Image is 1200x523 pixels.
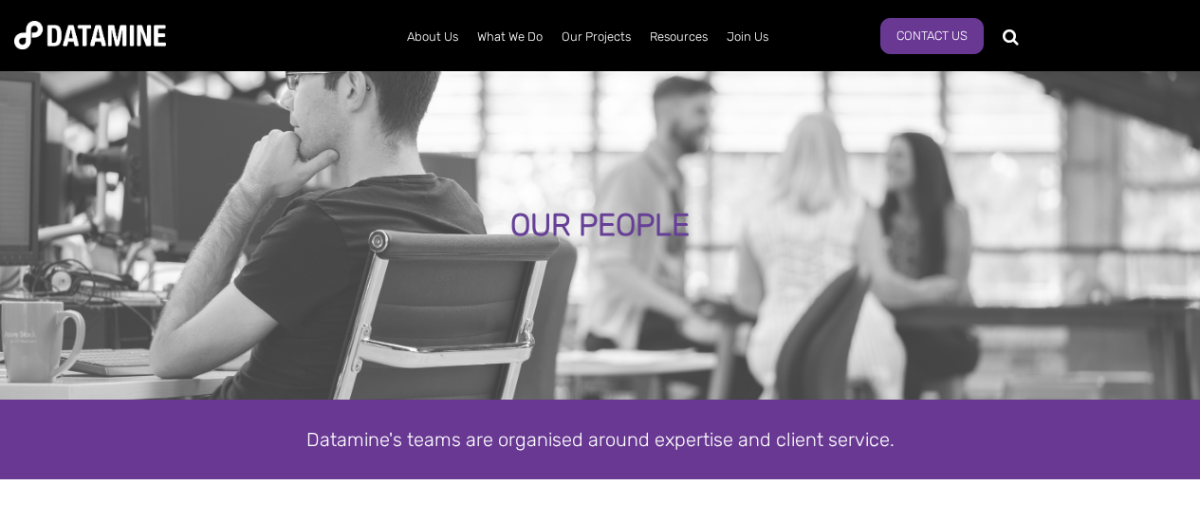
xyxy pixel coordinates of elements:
a: Our Projects [552,12,640,62]
span: Datamine's teams are organised around expertise and client service. [306,428,895,451]
img: Datamine [14,21,166,49]
a: Resources [640,12,717,62]
div: OUR PEOPLE [144,209,1056,243]
a: What We Do [468,12,552,62]
a: Contact Us [880,18,984,54]
a: Join Us [717,12,778,62]
a: About Us [397,12,468,62]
